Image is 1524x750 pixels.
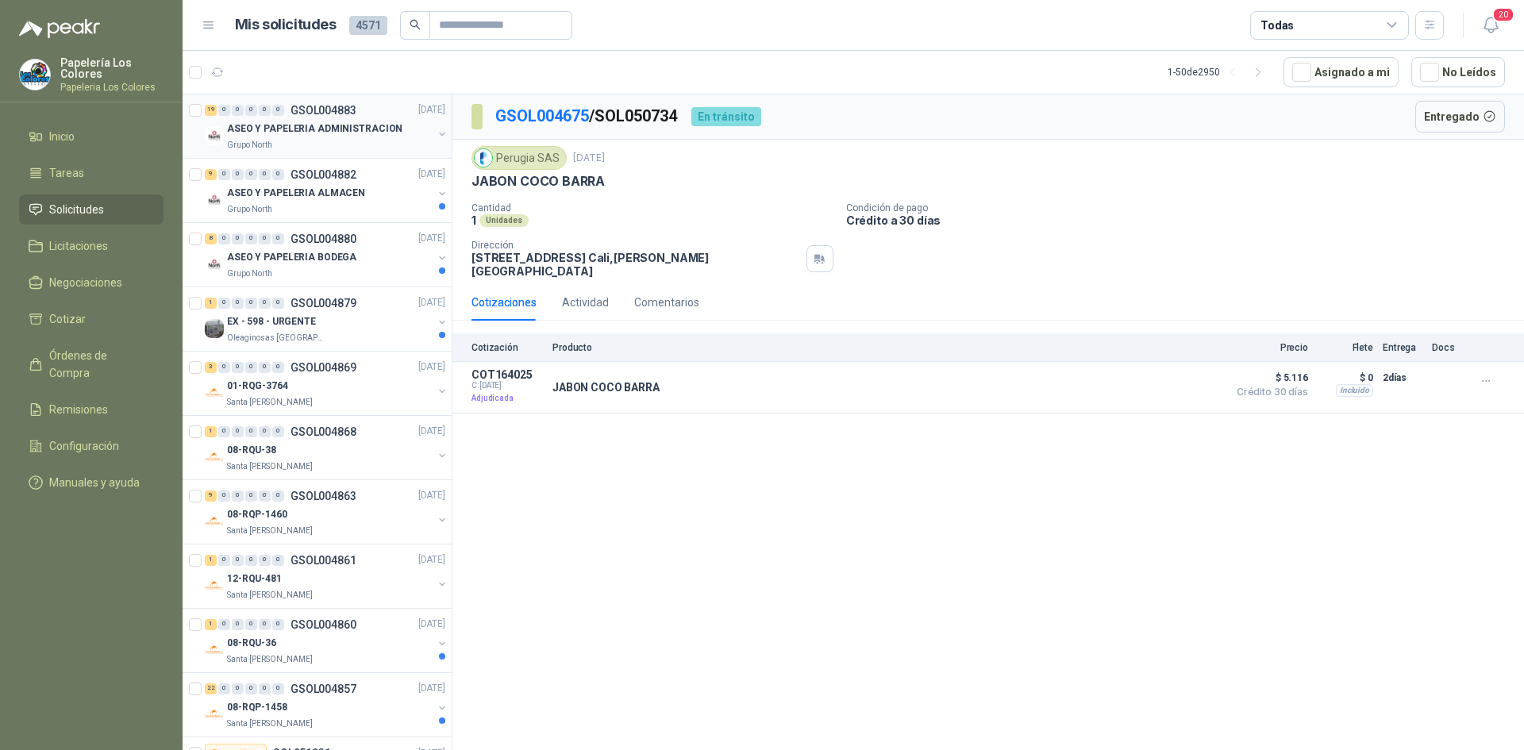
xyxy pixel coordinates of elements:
[49,237,108,255] span: Licitaciones
[218,426,230,437] div: 0
[205,362,217,373] div: 3
[218,619,230,630] div: 0
[205,298,217,309] div: 1
[272,555,284,566] div: 0
[227,444,276,459] p: 08-RQU-38
[218,169,230,180] div: 0
[291,362,356,373] p: GSOL004869
[205,490,217,502] div: 9
[291,490,356,502] p: GSOL004863
[232,555,244,566] div: 0
[245,426,257,437] div: 0
[227,332,327,344] p: Oleaginosas [GEOGRAPHIC_DATA][PERSON_NAME]
[60,57,164,79] p: Papelería Los Colores
[418,553,445,568] p: [DATE]
[19,267,164,298] a: Negociaciones
[418,489,445,504] p: [DATE]
[19,467,164,498] a: Manuales y ayuda
[272,426,284,437] div: 0
[205,640,224,660] img: Company Logo
[227,589,313,602] p: Santa [PERSON_NAME]
[272,490,284,502] div: 0
[1492,7,1514,22] span: 20
[245,490,257,502] div: 0
[205,126,224,145] img: Company Logo
[205,426,217,437] div: 1
[471,251,800,278] p: [STREET_ADDRESS] Cali , [PERSON_NAME][GEOGRAPHIC_DATA]
[19,19,100,38] img: Logo peakr
[291,298,356,309] p: GSOL004879
[1168,60,1271,85] div: 1 - 50 de 2950
[471,368,543,381] p: COT164025
[205,422,448,473] a: 1 0 0 0 0 0 GSOL004868[DATE] Company Logo08-RQU-38Santa [PERSON_NAME]
[49,310,86,328] span: Cotizar
[218,555,230,566] div: 0
[227,267,272,280] p: Grupo North
[49,474,140,491] span: Manuales y ayuda
[205,448,224,467] img: Company Logo
[1415,101,1506,133] button: Entregado
[205,615,448,666] a: 1 0 0 0 0 0 GSOL004860[DATE] Company Logo08-RQU-36Santa [PERSON_NAME]
[232,362,244,373] div: 0
[471,146,567,170] div: Perugia SAS
[60,83,164,92] p: Papeleria Los Colores
[418,296,445,311] p: [DATE]
[205,229,448,280] a: 8 0 0 0 0 0 GSOL004880[DATE] Company LogoASEO Y PAPELERIA BODEGAGrupo North
[205,101,448,152] a: 19 0 0 0 0 0 GSOL004883[DATE] Company LogoASEO Y PAPELERIA ADMINISTRACIONGrupo North
[471,390,543,406] p: Adjudicada
[1260,17,1294,34] div: Todas
[272,298,284,309] div: 0
[49,164,84,182] span: Tareas
[205,255,224,274] img: Company Logo
[19,340,164,388] a: Órdenes de Compra
[205,358,448,409] a: 3 0 0 0 0 0 GSOL004869[DATE] Company Logo01-RQG-3764Santa [PERSON_NAME]
[19,194,164,225] a: Solicitudes
[245,362,257,373] div: 0
[232,298,244,309] div: 0
[218,362,230,373] div: 0
[418,232,445,247] p: [DATE]
[19,158,164,188] a: Tareas
[205,165,448,216] a: 9 0 0 0 0 0 GSOL004882[DATE] Company LogoASEO Y PAPELERIA ALMACENGrupo North
[227,508,287,523] p: 08-RQP-1460
[259,683,271,694] div: 0
[552,381,660,394] p: JABON COCO BARRA
[218,490,230,502] div: 0
[471,342,543,353] p: Cotización
[471,202,833,213] p: Cantidad
[227,396,313,409] p: Santa [PERSON_NAME]
[205,576,224,595] img: Company Logo
[232,490,244,502] div: 0
[227,139,272,152] p: Grupo North
[418,682,445,697] p: [DATE]
[218,233,230,244] div: 0
[218,298,230,309] div: 0
[232,619,244,630] div: 0
[227,717,313,730] p: Santa [PERSON_NAME]
[471,381,543,390] span: C: [DATE]
[1411,57,1505,87] button: No Leídos
[259,105,271,116] div: 0
[259,490,271,502] div: 0
[227,460,313,473] p: Santa [PERSON_NAME]
[272,105,284,116] div: 0
[272,362,284,373] div: 0
[1318,342,1373,353] p: Flete
[259,362,271,373] div: 0
[291,426,356,437] p: GSOL004868
[227,525,313,537] p: Santa [PERSON_NAME]
[20,60,50,90] img: Company Logo
[49,437,119,455] span: Configuración
[259,555,271,566] div: 0
[205,619,217,630] div: 1
[227,701,287,716] p: 08-RQP-1458
[1318,368,1373,387] p: $ 0
[1229,387,1308,397] span: Crédito 30 días
[205,105,217,116] div: 19
[49,347,148,382] span: Órdenes de Compra
[291,105,356,116] p: GSOL004883
[245,619,257,630] div: 0
[471,240,800,251] p: Dirección
[291,169,356,180] p: GSOL004882
[245,169,257,180] div: 0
